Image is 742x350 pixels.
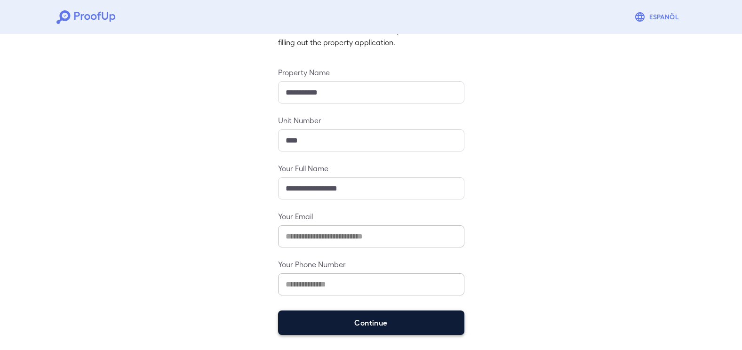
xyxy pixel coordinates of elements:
p: Please enter the same information you used when filling out the property application. [278,25,464,48]
button: Continue [278,310,464,335]
label: Unit Number [278,115,464,126]
label: Your Full Name [278,163,464,174]
button: Espanõl [630,8,686,26]
label: Property Name [278,67,464,78]
label: Your Phone Number [278,259,464,270]
label: Your Email [278,211,464,222]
